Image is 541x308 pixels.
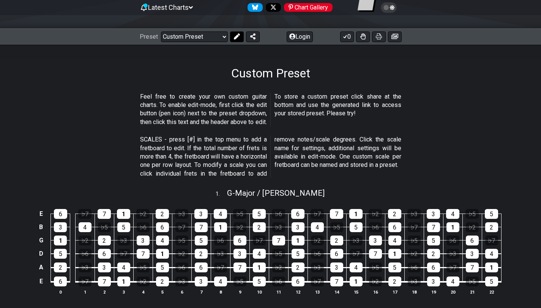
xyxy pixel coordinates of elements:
th: 14 [327,288,346,296]
th: 6 [172,288,191,296]
div: ♭6 [311,249,324,259]
th: 16 [366,288,385,296]
div: ♭6 [214,236,227,245]
div: 7 [369,249,382,259]
div: 1 [54,236,67,245]
div: ♭7 [350,249,363,259]
div: ♭5 [233,209,246,219]
div: 5 [195,236,208,245]
div: 2 [54,262,67,272]
div: ♭6 [408,262,421,272]
th: 1 [75,288,95,296]
button: Edit Preset [230,31,244,42]
td: G [36,234,46,247]
div: 7 [233,262,246,272]
div: ♭2 [137,277,150,286]
div: 5 [292,249,304,259]
div: 7 [195,222,208,232]
div: ♭2 [136,209,150,219]
div: 3 [330,262,343,272]
div: 1 [349,209,363,219]
th: 15 [346,288,366,296]
div: ♭5 [408,236,421,245]
div: ♭6 [137,222,150,232]
div: ♭7 [117,249,130,259]
th: 13 [308,288,327,296]
th: 9 [230,288,249,296]
div: ♭2 [79,236,91,245]
div: ♭5 [233,277,246,286]
span: Preset [140,33,158,40]
div: 6 [233,236,246,245]
div: 3 [369,236,382,245]
div: 2 [485,222,498,232]
div: ♭7 [311,277,324,286]
th: 21 [462,288,482,296]
div: 7 [98,277,111,286]
div: 5 [54,249,67,259]
p: Feel free to create your own custom guitar charts. To enable edit-mode, first click the edit butt... [140,93,401,127]
select: Preset [161,31,228,42]
div: 1 [253,262,266,272]
div: 1 [214,222,227,232]
div: ♭6 [79,249,91,259]
div: ♭3 [79,262,91,272]
div: 4 [214,209,227,219]
div: 5 [252,209,266,219]
div: ♭5 [272,249,285,259]
div: ♭3 [175,277,188,286]
p: SCALES - press [#] in the top menu to add a fretboard to edit. If the total number of frets is mo... [140,135,401,178]
h1: Custom Preset [231,66,310,80]
th: 11 [269,288,288,296]
td: D [36,247,46,261]
a: Follow #fretflip at Bluesky [244,3,263,12]
td: E [36,274,46,289]
div: 1 [156,249,169,259]
div: 1 [485,262,498,272]
div: ♭2 [175,249,188,259]
span: 1 . [216,190,227,198]
div: ♭6 [175,262,188,272]
div: ♭2 [272,262,285,272]
th: 22 [482,288,501,296]
div: 2 [427,249,440,259]
div: ♭6 [446,236,459,245]
div: ♭7 [446,262,459,272]
div: 4 [214,277,227,286]
div: ♭5 [137,262,150,272]
div: 6 [292,277,304,286]
div: ♭5 [330,222,343,232]
th: 12 [288,288,308,296]
div: ♭7 [79,277,91,286]
div: ♭5 [369,262,382,272]
div: 6 [466,236,479,245]
button: Share Preset [246,31,260,42]
div: 1 [117,277,130,286]
span: Toggle light / dark theme [385,4,393,11]
div: 6 [98,249,111,259]
div: ♭3 [408,277,421,286]
div: ♭7 [175,222,188,232]
div: ♭5 [465,209,479,219]
div: 5 [485,209,498,219]
div: ♭7 [253,236,266,245]
th: 0 [51,288,70,296]
div: 7 [330,277,343,286]
th: 7 [191,288,211,296]
div: ♭3 [407,209,421,219]
div: ♭7 [311,209,324,219]
div: 6 [291,209,304,219]
button: Create image [388,31,402,42]
div: ♭3 [272,222,285,232]
div: 6 [388,222,401,232]
div: 1 [446,222,459,232]
div: 3 [194,209,208,219]
div: 6 [54,277,67,286]
div: 5 [427,236,440,245]
div: 4 [117,262,130,272]
div: 7 [272,236,285,245]
div: 6 [330,249,343,259]
div: 5 [156,262,169,272]
div: 3 [54,222,67,232]
div: ♭7 [214,262,227,272]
